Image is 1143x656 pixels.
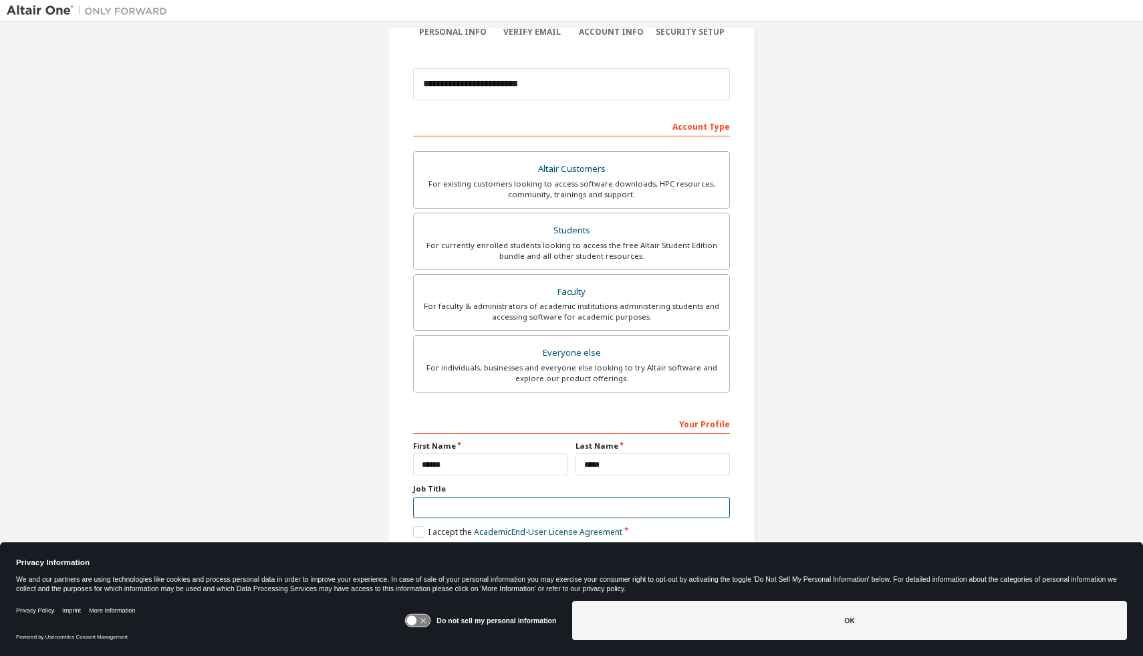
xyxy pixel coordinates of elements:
div: For faculty & administrators of academic institutions administering students and accessing softwa... [422,301,721,322]
div: Verify Email [493,27,572,37]
div: For individuals, businesses and everyone else looking to try Altair software and explore our prod... [422,362,721,384]
label: Job Title [413,483,730,494]
div: For existing customers looking to access software downloads, HPC resources, community, trainings ... [422,179,721,200]
img: Altair One [7,4,174,17]
div: Faculty [422,283,721,302]
label: I accept the [413,526,622,538]
a: Academic End-User License Agreement [474,526,622,538]
label: First Name [413,441,567,451]
div: For currently enrolled students looking to access the free Altair Student Edition bundle and all ... [422,240,721,261]
label: Last Name [576,441,730,451]
div: Account Info [571,27,651,37]
div: Students [422,221,721,240]
div: Account Type [413,115,730,136]
div: Everyone else [422,344,721,362]
div: Your Profile [413,413,730,434]
div: Security Setup [651,27,731,37]
div: Altair Customers [422,160,721,179]
div: Personal Info [413,27,493,37]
